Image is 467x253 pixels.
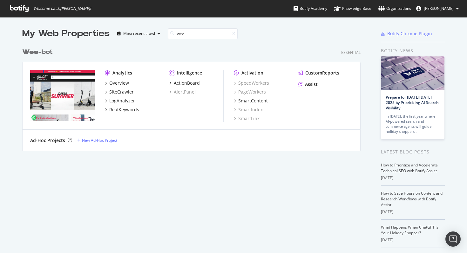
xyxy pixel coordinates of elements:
div: [DATE] [381,175,445,181]
div: SiteCrawler [109,89,134,95]
a: CustomReports [298,70,339,76]
a: ActionBoard [169,80,200,86]
input: Search [168,28,238,39]
div: Intelligence [177,70,202,76]
div: Most recent crawl [123,32,155,36]
div: LogAnalyzer [109,98,135,104]
a: PageWorkers [234,89,266,95]
div: Botify news [381,47,445,54]
a: Overview [105,80,129,86]
a: Wee-bot [22,48,55,57]
div: Assist [305,81,318,88]
span: Welcome back, [PERSON_NAME] ! [33,6,91,11]
div: Ad-Hoc Projects [30,137,65,144]
div: My Web Properties [22,27,110,40]
div: -bot [22,48,53,57]
img: wee-bot.com [30,70,95,121]
div: grid [22,40,366,151]
a: What Happens When ChatGPT Is Your Holiday Shopper? [381,224,438,236]
div: Knowledge Base [334,5,371,12]
img: Prepare for Black Friday 2025 by Prioritizing AI Search Visibility [381,56,444,90]
a: How to Prioritize and Accelerate Technical SEO with Botify Assist [381,162,438,173]
div: Botify Academy [294,5,327,12]
div: Analytics [112,70,132,76]
div: ActionBoard [174,80,200,86]
a: How to Save Hours on Content and Research Workflows with Botify Assist [381,191,443,207]
a: SiteCrawler [105,89,134,95]
div: Latest Blog Posts [381,148,445,155]
a: SmartLink [234,115,260,122]
a: SmartContent [234,98,268,104]
button: Most recent crawl [115,29,163,39]
div: Organizations [378,5,411,12]
div: RealKeywords [109,107,139,113]
span: Olivier Job [424,6,454,11]
div: New Ad-Hoc Project [82,138,117,143]
a: LogAnalyzer [105,98,135,104]
div: SmartContent [238,98,268,104]
div: Activation [241,70,263,76]
a: SpeedWorkers [234,80,269,86]
div: Overview [109,80,129,86]
div: [DATE] [381,237,445,243]
a: AlertPanel [169,89,196,95]
div: Open Intercom Messenger [445,231,461,247]
a: Assist [298,81,318,88]
div: In [DATE], the first year where AI-powered search and commerce agents will guide holiday shoppers… [386,114,440,134]
div: Botify Chrome Plugin [387,30,432,37]
div: Essential [341,50,361,55]
button: [PERSON_NAME] [411,3,464,14]
a: SmartIndex [234,107,263,113]
a: RealKeywords [105,107,139,113]
div: CustomReports [305,70,339,76]
b: Wee [22,49,38,55]
a: Botify Chrome Plugin [381,30,432,37]
a: New Ad-Hoc Project [77,138,117,143]
div: [DATE] [381,209,445,215]
a: Prepare for [DATE][DATE] 2025 by Prioritizing AI Search Visibility [386,94,439,111]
